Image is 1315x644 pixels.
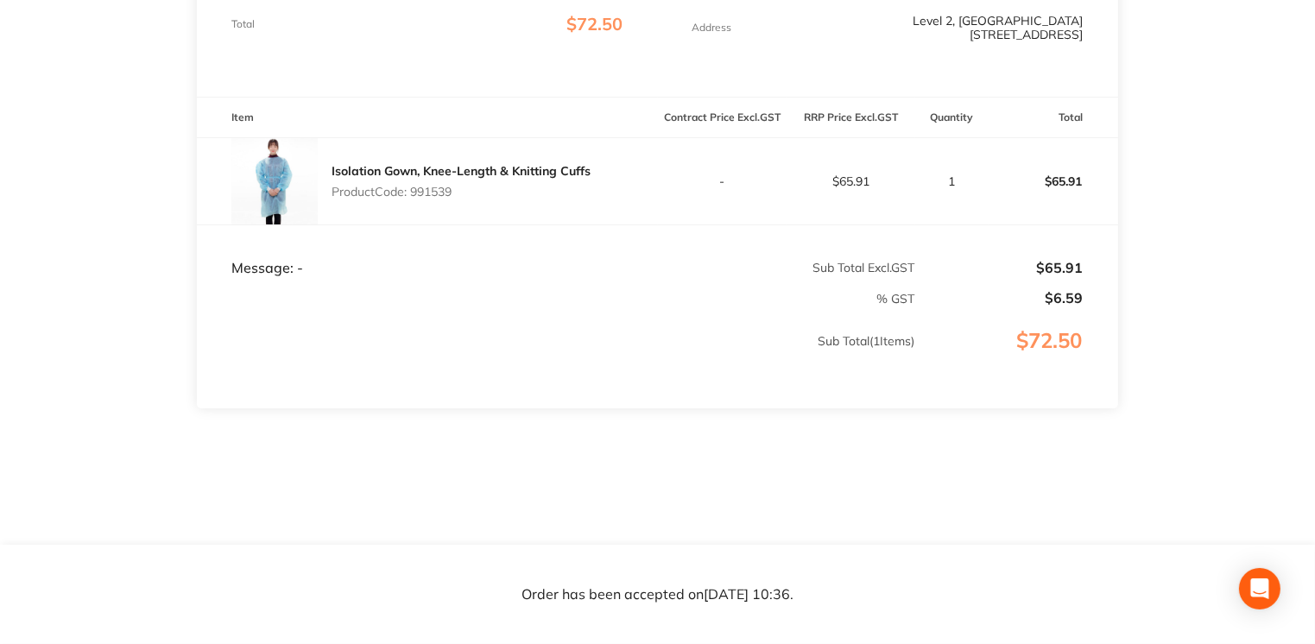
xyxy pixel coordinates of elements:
p: $65.91 [916,260,1084,275]
p: Sub Total ( 1 Items) [198,334,914,382]
p: Order has been accepted on [DATE] 10:36 . [522,587,793,603]
p: Product Code: 991539 [332,185,591,199]
p: Sub Total Excl. GST [659,261,915,275]
p: $72.50 [916,329,1117,388]
p: Total [231,18,255,30]
p: % GST [198,292,914,306]
p: $6.59 [916,290,1084,306]
p: 1 [916,174,988,188]
a: Isolation Gown, Knee-Length & Knitting Cuffs [332,163,591,179]
p: $65.91 [989,161,1116,202]
th: RRP Price Excl. GST [787,98,915,138]
span: $72.50 [567,13,623,35]
td: Message: - [197,225,657,277]
p: $65.91 [787,174,914,188]
img: bndzZ3ZxMw [231,138,318,224]
div: Open Intercom Messenger [1239,568,1280,609]
th: Item [197,98,657,138]
th: Total [989,98,1117,138]
p: Address [692,22,732,34]
th: Quantity [915,98,989,138]
p: Level 2, [GEOGRAPHIC_DATA] [STREET_ADDRESS] [823,14,1084,41]
th: Contract Price Excl. GST [658,98,787,138]
p: - [659,174,786,188]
